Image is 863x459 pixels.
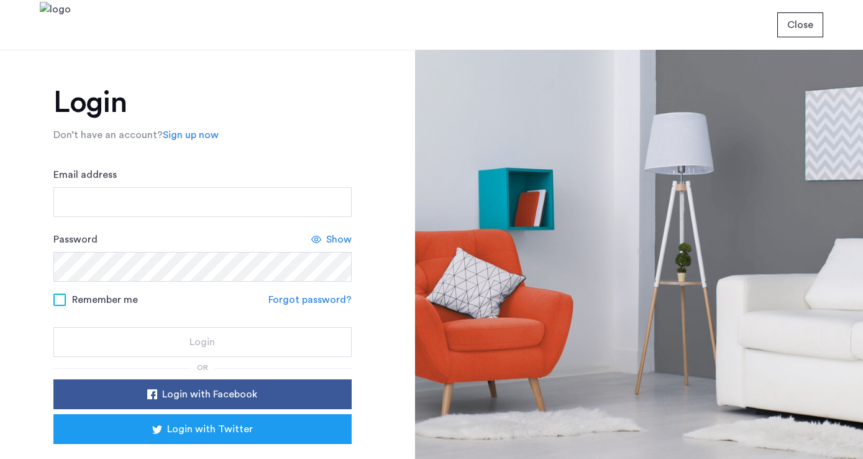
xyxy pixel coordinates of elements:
span: or [197,364,208,371]
button: button [53,414,352,444]
span: Login with Twitter [167,422,253,437]
span: Login [189,335,215,350]
span: Remember me [72,292,138,307]
span: Show [326,232,352,247]
label: Email address [53,167,117,182]
a: Sign up now [163,127,219,142]
img: logo [40,2,71,49]
button: button [777,12,823,37]
button: button [53,379,352,409]
label: Password [53,232,98,247]
span: Don’t have an account? [53,130,163,140]
span: Close [787,17,813,32]
h1: Login [53,88,352,118]
span: Login with Facebook [162,387,257,402]
button: button [53,327,352,357]
a: Forgot password? [268,292,352,307]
